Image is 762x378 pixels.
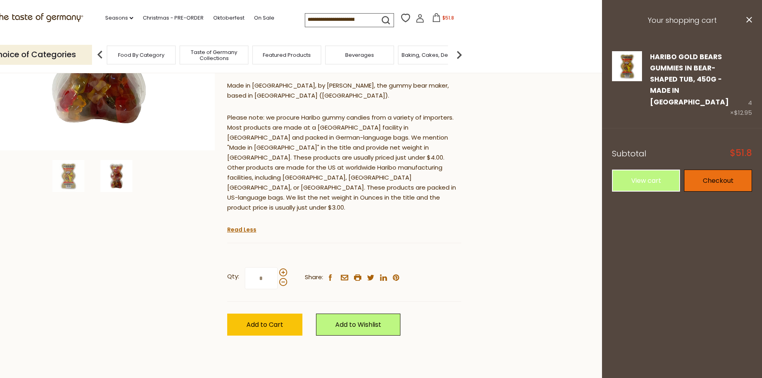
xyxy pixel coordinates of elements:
[227,81,461,101] p: Made in [GEOGRAPHIC_DATA], by [PERSON_NAME], the gummy bear maker, based in [GEOGRAPHIC_DATA] ([G...
[52,160,84,192] img: Haribo Gold Bears Gummies Bear-Shaped
[92,47,108,63] img: previous arrow
[227,272,239,282] strong: Qty:
[426,13,460,25] button: $51.8
[118,52,164,58] a: Food By Category
[246,320,283,329] span: Add to Cart
[227,113,461,213] p: Please note: we procure Haribo gummy candies from a variety of importers. Most products are made ...
[730,149,752,158] span: $51.8
[442,14,454,21] span: $51.8
[402,52,464,58] a: Baking, Cakes, Desserts
[100,160,132,192] img: Haribo Gold Bears Gummies in bear-shaped tub, 450g - made in Germany
[263,52,311,58] a: Featured Products
[254,14,274,22] a: On Sale
[305,272,323,282] span: Share:
[730,51,752,118] div: 4 ×
[684,170,752,192] a: Checkout
[316,314,400,336] a: Add to Wishlist
[734,108,752,117] span: $12.95
[227,226,256,234] a: Read Less
[213,14,244,22] a: Oktoberfest
[451,47,467,63] img: next arrow
[612,51,642,118] a: Haribo Gold Bears Gummies Bear-Shaped
[345,52,374,58] a: Beverages
[227,314,302,336] button: Add to Cart
[105,14,133,22] a: Seasons
[612,148,646,159] span: Subtotal
[612,51,642,81] img: Haribo Gold Bears Gummies Bear-Shaped
[143,14,204,22] a: Christmas - PRE-ORDER
[182,49,246,61] a: Taste of Germany Collections
[245,267,278,289] input: Qty:
[612,170,680,192] a: View cart
[650,52,729,107] a: Haribo Gold Bears Gummies in bear-shaped tub, 450g - made in [GEOGRAPHIC_DATA]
